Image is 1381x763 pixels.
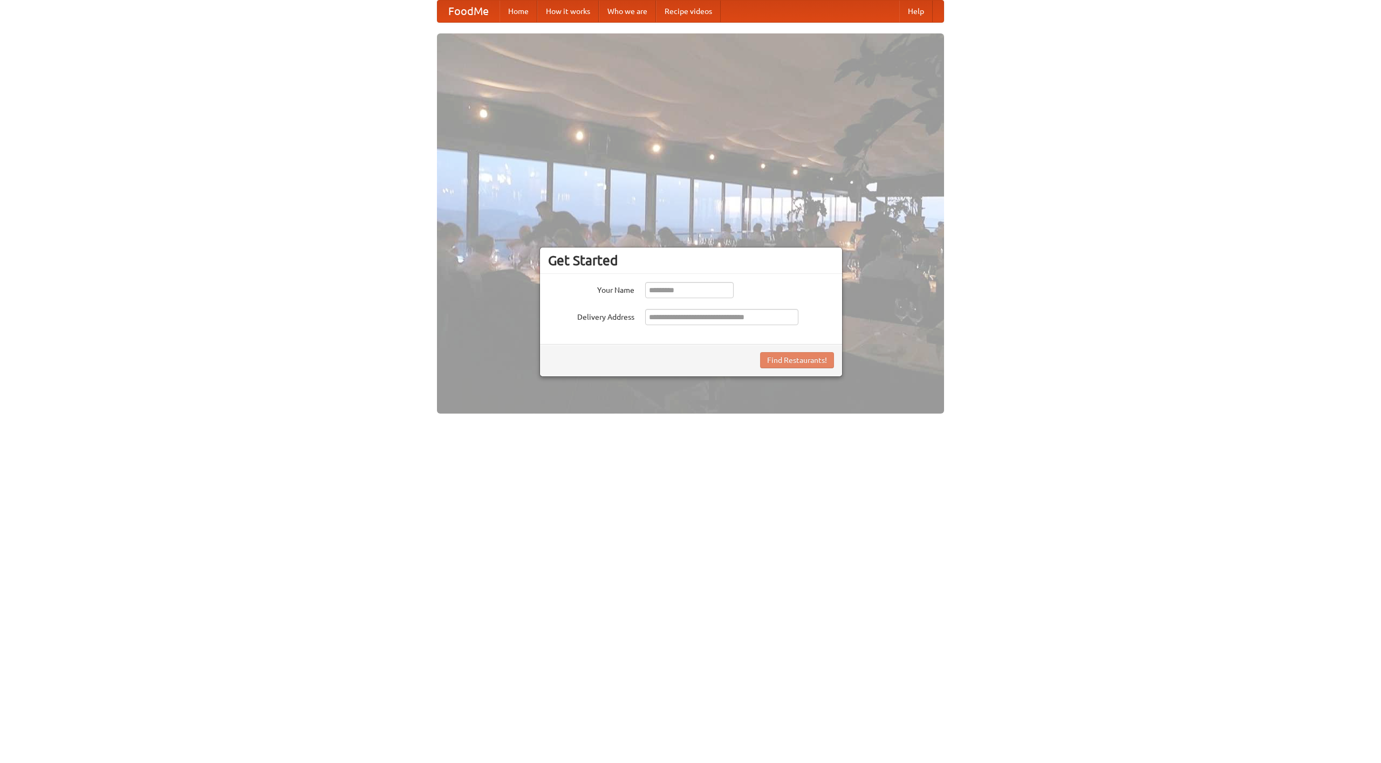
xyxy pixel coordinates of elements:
a: Help [899,1,933,22]
a: Recipe videos [656,1,721,22]
h3: Get Started [548,252,834,269]
label: Your Name [548,282,634,295]
a: Who we are [599,1,656,22]
a: Home [500,1,537,22]
a: FoodMe [437,1,500,22]
label: Delivery Address [548,309,634,322]
a: How it works [537,1,599,22]
button: Find Restaurants! [760,352,834,368]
